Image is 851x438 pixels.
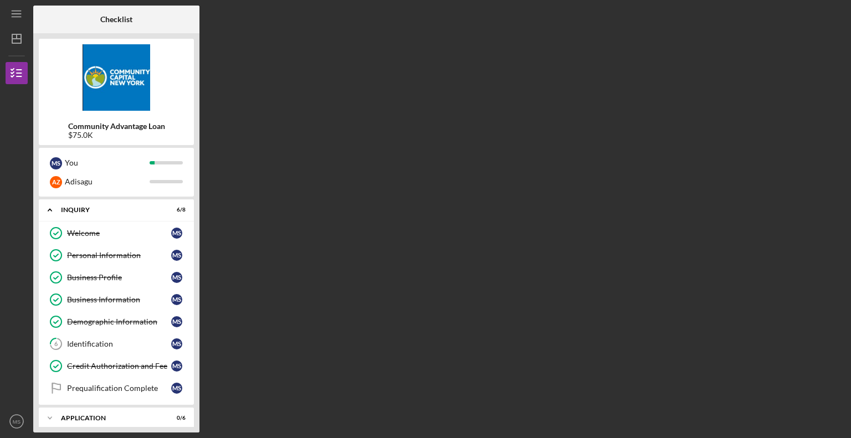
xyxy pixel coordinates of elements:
div: Prequalification Complete [67,384,171,393]
button: MS [6,410,28,432]
div: M S [171,338,182,349]
a: Personal InformationMS [44,244,188,266]
div: M S [50,157,62,169]
div: Business Information [67,295,171,304]
a: Demographic InformationMS [44,311,188,333]
div: Personal Information [67,251,171,260]
b: Checklist [100,15,132,24]
div: Demographic Information [67,317,171,326]
div: M S [171,272,182,283]
a: WelcomeMS [44,222,188,244]
div: M S [171,316,182,327]
div: M S [171,383,182,394]
div: Identification [67,339,171,348]
div: Adisagu [65,172,150,191]
div: Inquiry [61,207,158,213]
b: Community Advantage Loan [68,122,165,131]
div: Welcome [67,229,171,238]
div: M S [171,360,182,372]
img: Product logo [39,44,194,111]
a: Credit Authorization and FeeMS [44,355,188,377]
div: M S [171,294,182,305]
div: 0 / 6 [166,415,186,421]
div: 6 / 8 [166,207,186,213]
a: 6IdentificationMS [44,333,188,355]
div: $75.0K [68,131,165,140]
div: You [65,153,150,172]
div: M S [171,250,182,261]
a: Business InformationMS [44,288,188,311]
div: Business Profile [67,273,171,282]
text: MS [13,419,20,425]
div: A Z [50,176,62,188]
tspan: 6 [54,341,58,348]
div: Application [61,415,158,421]
a: Prequalification CompleteMS [44,377,188,399]
a: Business ProfileMS [44,266,188,288]
div: Credit Authorization and Fee [67,362,171,370]
div: M S [171,228,182,239]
